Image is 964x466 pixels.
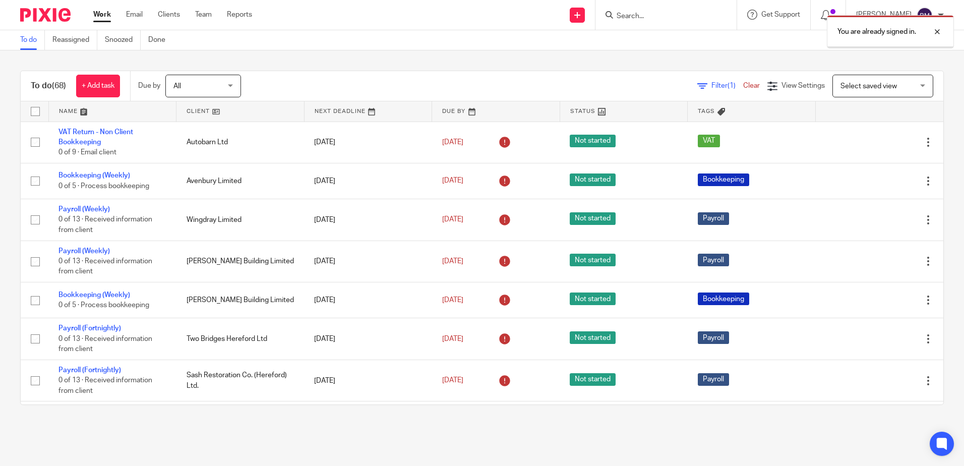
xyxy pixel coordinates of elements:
[442,258,463,265] span: [DATE]
[126,10,143,20] a: Email
[58,183,149,190] span: 0 of 5 · Process bookkeeping
[58,377,152,395] span: 0 of 13 · Received information from client
[148,30,173,50] a: Done
[173,83,181,90] span: All
[176,318,305,360] td: Two Bridges Hereford Ltd
[58,335,152,353] span: 0 of 13 · Received information from client
[58,248,110,255] a: Payroll (Weekly)
[743,82,760,89] a: Clear
[138,81,160,91] p: Due by
[176,122,305,163] td: Autobarn Ltd
[52,30,97,50] a: Reassigned
[58,367,121,374] a: Payroll (Fortnightly)
[176,199,305,241] td: Wingdray Limited
[31,81,66,91] h1: To do
[698,254,729,266] span: Payroll
[698,135,720,147] span: VAT
[698,331,729,344] span: Payroll
[698,108,715,114] span: Tags
[570,373,616,386] span: Not started
[840,83,897,90] span: Select saved view
[570,135,616,147] span: Not started
[570,173,616,186] span: Not started
[442,335,463,342] span: [DATE]
[304,163,432,199] td: [DATE]
[58,206,110,213] a: Payroll (Weekly)
[442,139,463,146] span: [DATE]
[442,216,463,223] span: [DATE]
[442,297,463,304] span: [DATE]
[58,172,130,179] a: Bookkeeping (Weekly)
[570,293,616,305] span: Not started
[176,360,305,401] td: Sash Restoration Co. (Hereford) Ltd.
[728,82,736,89] span: (1)
[304,401,432,437] td: [DATE]
[58,292,130,299] a: Bookkeeping (Weekly)
[20,8,71,22] img: Pixie
[304,199,432,241] td: [DATE]
[304,241,432,282] td: [DATE]
[52,82,66,90] span: (68)
[176,401,305,437] td: Two Bridges Hereford Ltd
[176,282,305,318] td: [PERSON_NAME] Building Limited
[570,254,616,266] span: Not started
[781,82,825,89] span: View Settings
[58,216,152,234] span: 0 of 13 · Received information from client
[698,373,729,386] span: Payroll
[698,173,749,186] span: Bookkeeping
[105,30,141,50] a: Snoozed
[570,331,616,344] span: Not started
[698,212,729,225] span: Payroll
[58,149,116,156] span: 0 of 9 · Email client
[58,129,133,146] a: VAT Return - Non Client Bookkeeping
[304,122,432,163] td: [DATE]
[58,325,121,332] a: Payroll (Fortnightly)
[711,82,743,89] span: Filter
[304,318,432,360] td: [DATE]
[570,212,616,225] span: Not started
[58,258,152,275] span: 0 of 13 · Received information from client
[442,377,463,384] span: [DATE]
[58,302,149,309] span: 0 of 5 · Process bookkeeping
[442,178,463,185] span: [DATE]
[20,30,45,50] a: To do
[76,75,120,97] a: + Add task
[176,163,305,199] td: Avenbury Limited
[698,293,749,305] span: Bookkeeping
[304,360,432,401] td: [DATE]
[304,282,432,318] td: [DATE]
[227,10,252,20] a: Reports
[837,27,916,37] p: You are already signed in.
[917,7,933,23] img: svg%3E
[176,241,305,282] td: [PERSON_NAME] Building Limited
[158,10,180,20] a: Clients
[195,10,212,20] a: Team
[93,10,111,20] a: Work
